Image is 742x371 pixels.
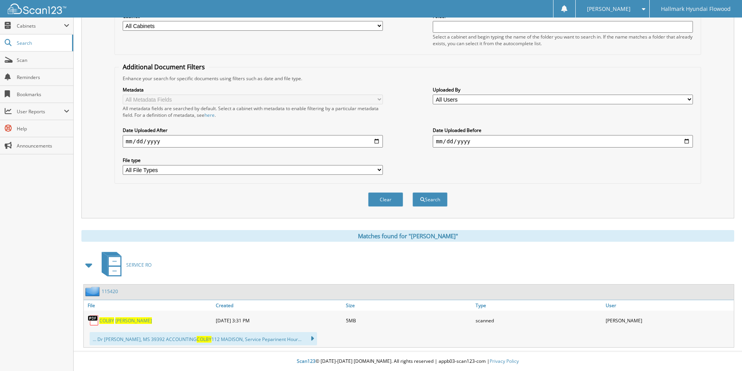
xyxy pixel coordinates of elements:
span: Bookmarks [17,91,69,98]
label: Metadata [123,86,383,93]
span: Search [17,40,68,46]
img: PDF.png [88,315,99,326]
div: [DATE] 3:31 PM [214,313,344,328]
a: COLBY [PERSON_NAME] [99,317,152,324]
button: Clear [368,192,403,207]
a: User [604,300,734,311]
legend: Additional Document Filters [119,63,209,71]
span: [PERSON_NAME] [587,7,631,11]
span: Cabinets [17,23,64,29]
a: Created [214,300,344,311]
a: Type [474,300,604,311]
span: Announcements [17,142,69,149]
span: Reminders [17,74,69,81]
span: SERVICE RO [126,262,152,268]
div: scanned [474,313,604,328]
a: File [84,300,214,311]
a: Size [344,300,474,311]
a: 115420 [102,288,118,295]
label: Date Uploaded Before [433,127,693,134]
label: Date Uploaded After [123,127,383,134]
span: Scan123 [297,358,315,364]
a: Privacy Policy [490,358,519,364]
a: SERVICE RO [97,250,152,280]
label: File type [123,157,383,164]
div: Matches found for "[PERSON_NAME]" [81,230,734,242]
span: Hallmark Hyundai Flowood [661,7,731,11]
div: [PERSON_NAME] [604,313,734,328]
div: 5MB [344,313,474,328]
input: end [433,135,693,148]
span: [PERSON_NAME] [115,317,152,324]
div: © [DATE]-[DATE] [DOMAIN_NAME]. All rights reserved | appb03-scan123-com | [74,352,742,371]
label: Uploaded By [433,86,693,93]
span: User Reports [17,108,64,115]
span: Help [17,125,69,132]
span: Scan [17,57,69,63]
div: Select a cabinet and begin typing the name of the folder you want to search in. If the name match... [433,33,693,47]
div: Enhance your search for specific documents using filters such as date and file type. [119,75,697,82]
button: Search [412,192,448,207]
a: here [204,112,215,118]
div: ... Dr [PERSON_NAME], MS 39392 ACCOUNTING 112 MADISON, Service Peparinent Hour... [90,332,317,345]
span: COLBY [99,317,114,324]
input: start [123,135,383,148]
div: All metadata fields are searched by default. Select a cabinet with metadata to enable filtering b... [123,105,383,118]
span: COLBY [197,336,211,343]
img: scan123-logo-white.svg [8,4,66,14]
img: folder2.png [85,287,102,296]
